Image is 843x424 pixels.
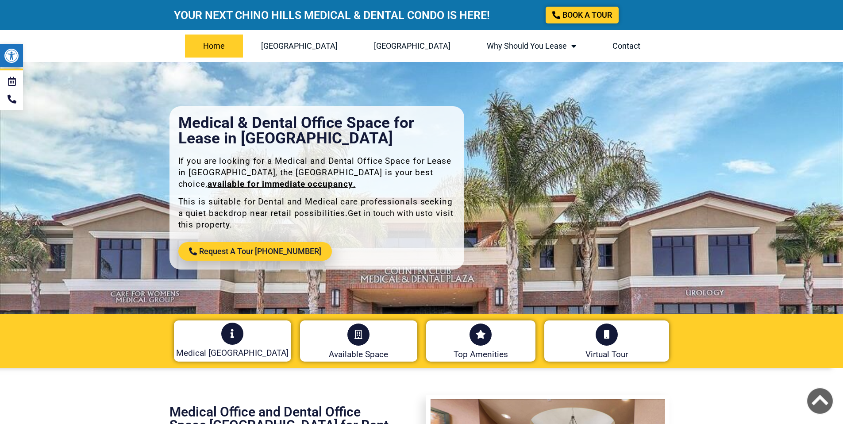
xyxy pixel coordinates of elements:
[185,35,243,58] a: Home
[178,115,456,146] h1: Medical & Dental Office Space for Lease in [GEOGRAPHIC_DATA]
[353,179,356,189] span: .
[348,208,425,218] a: Get in touch with us
[178,242,332,261] a: Request A Tour [PHONE_NUMBER]
[469,35,594,58] a: Why Should You Lease
[174,35,670,58] nav: Menu
[178,156,451,189] span: If you are looking for a Medical and Dental Office Space for Lease in [GEOGRAPHIC_DATA], the [GEO...
[199,247,321,255] span: Request A Tour [PHONE_NUMBER]
[546,7,619,23] a: BOOK A TOUR
[176,348,289,358] a: Medical [GEOGRAPHIC_DATA]
[594,35,658,58] a: Contact
[208,179,353,189] strong: available for immediate occupancy
[329,349,388,359] a: Available Space
[454,349,508,359] a: Top Amenities
[174,10,537,21] p: YOUR NEXT CHINO HILLS MEDICAL & DENTAL CONDO IS HERE!
[562,11,612,19] span: BOOK A TOUR
[243,35,356,58] a: [GEOGRAPHIC_DATA]
[178,197,454,230] span: This is suitable for Dental and Medical care professionals seeking a quiet backdrop near retail p...
[356,35,469,58] a: [GEOGRAPHIC_DATA]
[585,349,628,359] a: Virtual Tour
